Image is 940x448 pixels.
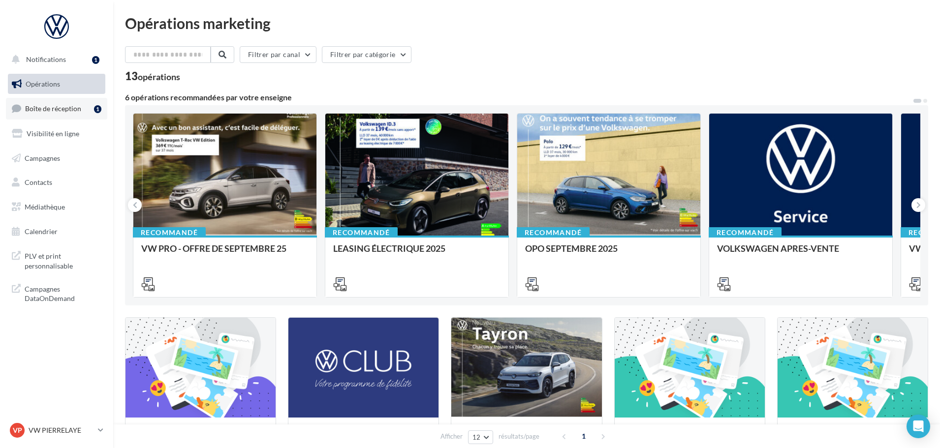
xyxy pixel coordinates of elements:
div: Recommandé [709,227,782,238]
a: PLV et print personnalisable [6,245,107,274]
div: 1 [92,56,99,64]
div: 6 opérations recommandées par votre enseigne [125,93,912,101]
a: Campagnes [6,148,107,169]
div: VOLKSWAGEN APRES-VENTE [717,243,884,263]
span: VP [13,425,22,435]
a: Médiathèque [6,197,107,217]
span: Notifications [26,55,66,63]
div: 13 [125,71,180,82]
a: Calendrier [6,221,107,242]
a: Visibilité en ligne [6,123,107,144]
div: LEASING ÉLECTRIQUE 2025 [333,243,501,263]
span: 12 [472,433,481,441]
span: Calendrier [25,227,58,236]
div: Opérations marketing [125,16,928,30]
div: opérations [138,72,180,81]
span: Boîte de réception [25,104,81,113]
a: VP VW PIERRELAYE [8,421,105,440]
a: Campagnes DataOnDemand [6,278,107,307]
span: Contacts [25,178,52,186]
span: Médiathèque [25,203,65,211]
span: Visibilité en ligne [27,129,79,138]
a: Boîte de réception1 [6,98,107,119]
div: Recommandé [517,227,590,238]
div: Recommandé [325,227,398,238]
button: 12 [468,430,493,444]
div: Recommandé [133,227,206,238]
button: Filtrer par catégorie [322,46,411,63]
span: Campagnes DataOnDemand [25,282,101,303]
span: 1 [576,428,592,444]
div: 1 [94,105,101,113]
button: Notifications 1 [6,49,103,70]
div: VW PRO - OFFRE DE SEPTEMBRE 25 [141,243,309,263]
span: PLV et print personnalisable [25,249,101,270]
p: VW PIERRELAYE [29,425,94,435]
a: Contacts [6,172,107,193]
span: Opérations [26,80,60,88]
div: Open Intercom Messenger [907,415,930,438]
a: Opérations [6,74,107,94]
span: Campagnes [25,153,60,162]
button: Filtrer par canal [240,46,316,63]
span: résultats/page [499,432,539,441]
div: OPO SEPTEMBRE 2025 [525,243,692,263]
span: Afficher [440,432,463,441]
